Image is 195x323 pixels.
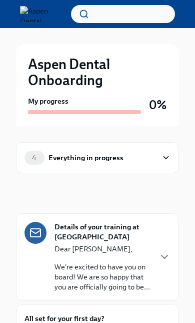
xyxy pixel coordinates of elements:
[28,96,68,106] strong: My progress
[16,193,60,205] div: In progress
[54,222,150,242] strong: Details of your training at [GEOGRAPHIC_DATA]
[26,154,42,162] span: 4
[28,56,167,88] h2: Aspen Dental Onboarding
[54,262,150,292] p: We're excited to have you on board! We are so happy that you are officially going to be...
[149,98,167,112] h3: 0%
[20,6,71,22] img: Aspen Dental
[48,152,123,163] div: Everything in progress
[54,244,150,254] p: Dear [PERSON_NAME],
